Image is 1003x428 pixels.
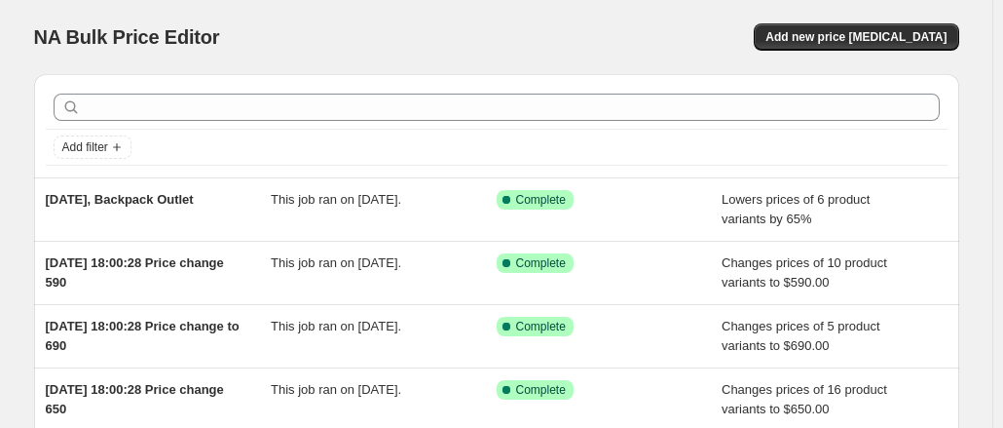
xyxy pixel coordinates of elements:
span: [DATE] 18:00:28 Price change 590 [46,255,224,290]
span: This job ran on [DATE]. [271,192,401,207]
span: Complete [516,192,566,208]
span: Changes prices of 16 product variants to $650.00 [722,382,887,416]
span: Changes prices of 10 product variants to $590.00 [722,255,887,290]
span: NA Bulk Price Editor [34,26,220,48]
span: [DATE], Backpack Outlet [46,192,194,207]
span: Complete [516,382,566,398]
span: Lowers prices of 6 product variants by 65% [722,192,870,226]
span: Complete [516,255,566,271]
span: Complete [516,319,566,334]
span: This job ran on [DATE]. [271,255,401,270]
button: Add filter [54,136,131,159]
span: Changes prices of 5 product variants to $690.00 [722,319,880,353]
span: [DATE] 18:00:28 Price change 650 [46,382,224,416]
span: [DATE] 18:00:28 Price change to 690 [46,319,240,353]
span: Add filter [62,139,108,155]
button: Add new price [MEDICAL_DATA] [754,23,958,51]
span: Add new price [MEDICAL_DATA] [765,29,947,45]
span: This job ran on [DATE]. [271,382,401,397]
span: This job ran on [DATE]. [271,319,401,333]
